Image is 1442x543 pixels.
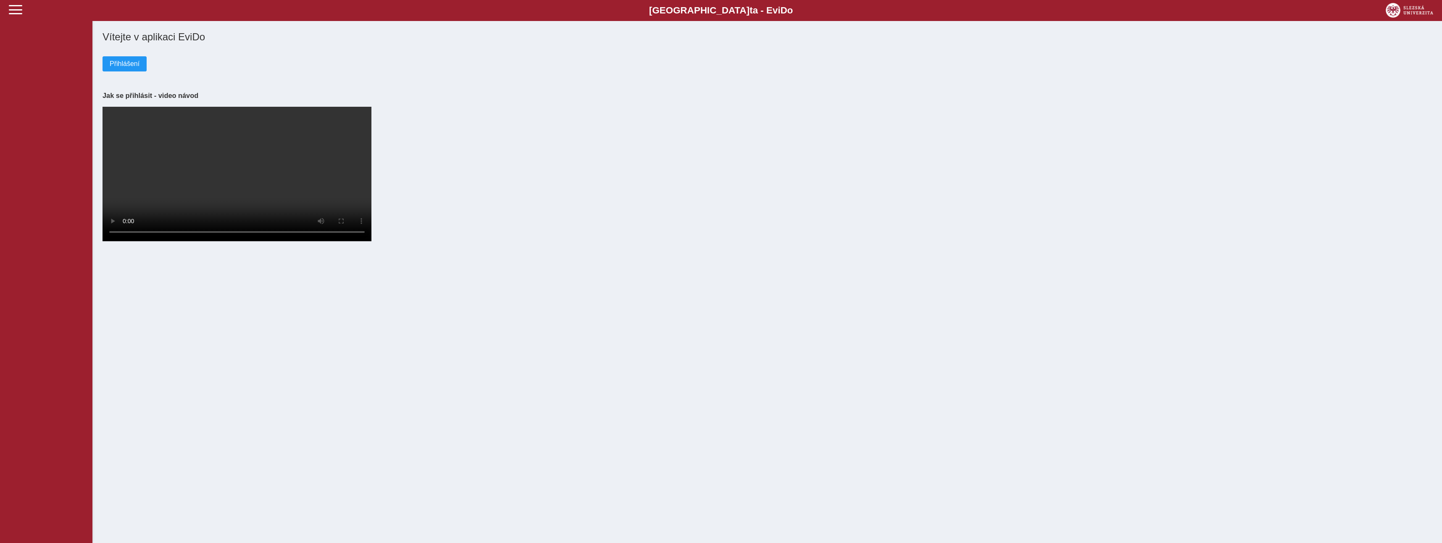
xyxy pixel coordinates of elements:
[103,31,1432,43] h1: Vítejte v aplikaci EviDo
[1386,3,1433,18] img: logo_web_su.png
[25,5,1417,16] b: [GEOGRAPHIC_DATA] a - Evi
[780,5,787,16] span: D
[750,5,753,16] span: t
[787,5,793,16] span: o
[103,92,1432,100] h3: Jak se přihlásit - video návod
[103,107,371,241] video: Your browser does not support the video tag.
[103,56,147,71] button: Přihlášení
[110,60,139,68] span: Přihlášení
